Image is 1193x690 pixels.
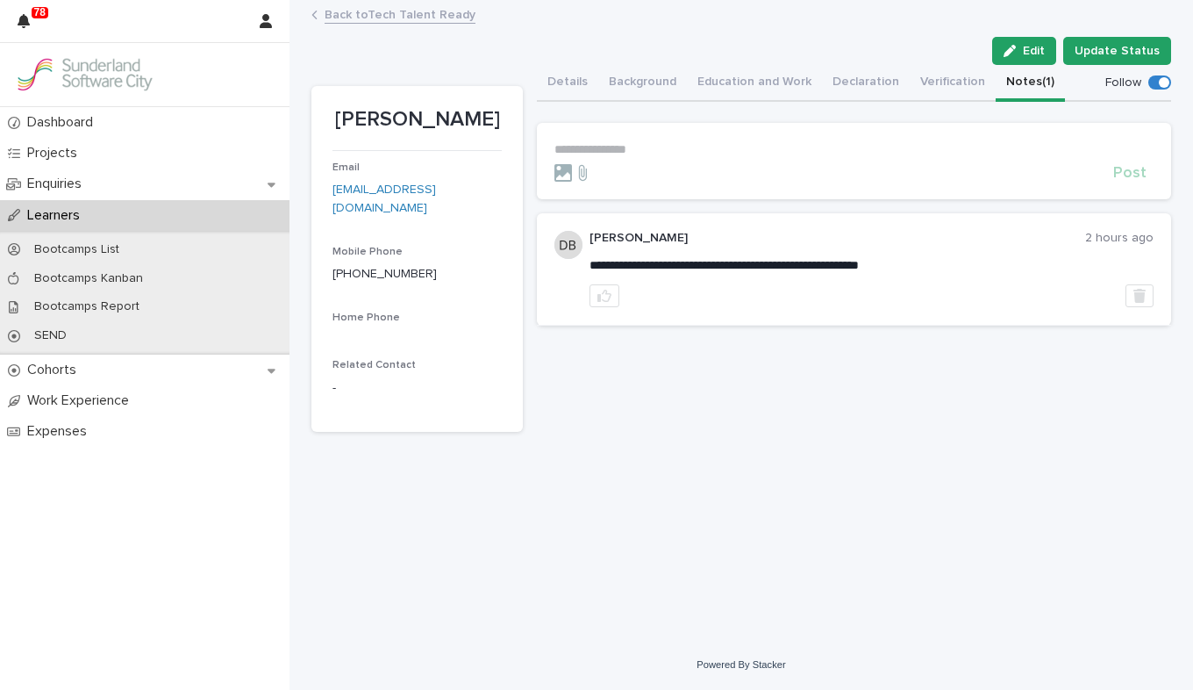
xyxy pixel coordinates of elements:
span: Mobile Phone [332,247,403,257]
p: - [332,379,502,398]
span: Email [332,162,360,173]
p: [PERSON_NAME] [589,231,1085,246]
button: Notes (1) [996,65,1065,102]
button: Delete post [1125,284,1154,307]
p: Bootcamps List [20,242,133,257]
p: Work Experience [20,392,143,409]
span: Update Status [1075,42,1160,60]
p: Cohorts [20,362,90,378]
p: Follow [1105,75,1141,90]
p: 78 [34,6,46,18]
button: Edit [992,37,1056,65]
button: Education and Work [687,65,822,102]
span: Post [1113,165,1147,181]
span: Related Contact [332,360,416,370]
p: Enquiries [20,176,96,192]
p: Bootcamps Kanban [20,271,157,286]
button: Verification [910,65,996,102]
button: Update Status [1063,37,1171,65]
a: [EMAIL_ADDRESS][DOMAIN_NAME] [332,183,436,214]
p: Projects [20,145,91,162]
a: Powered By Stacker [697,659,785,670]
div: 78 [18,11,40,42]
span: Edit [1023,45,1045,57]
p: Learners [20,207,94,224]
button: Details [537,65,598,102]
span: Home Phone [332,313,400,323]
p: [PERSON_NAME] [332,107,502,133]
button: Post [1106,165,1154,181]
p: Expenses [20,423,101,440]
a: [PHONE_NUMBER] [332,268,437,280]
button: Background [598,65,687,102]
p: 2 hours ago [1085,231,1154,246]
p: Dashboard [20,114,107,131]
button: like this post [589,284,619,307]
p: Bootcamps Report [20,299,154,314]
a: Back toTech Talent Ready [325,4,475,24]
button: Declaration [822,65,910,102]
img: GVzBcg19RCOYju8xzymn [14,57,154,92]
p: SEND [20,328,81,343]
